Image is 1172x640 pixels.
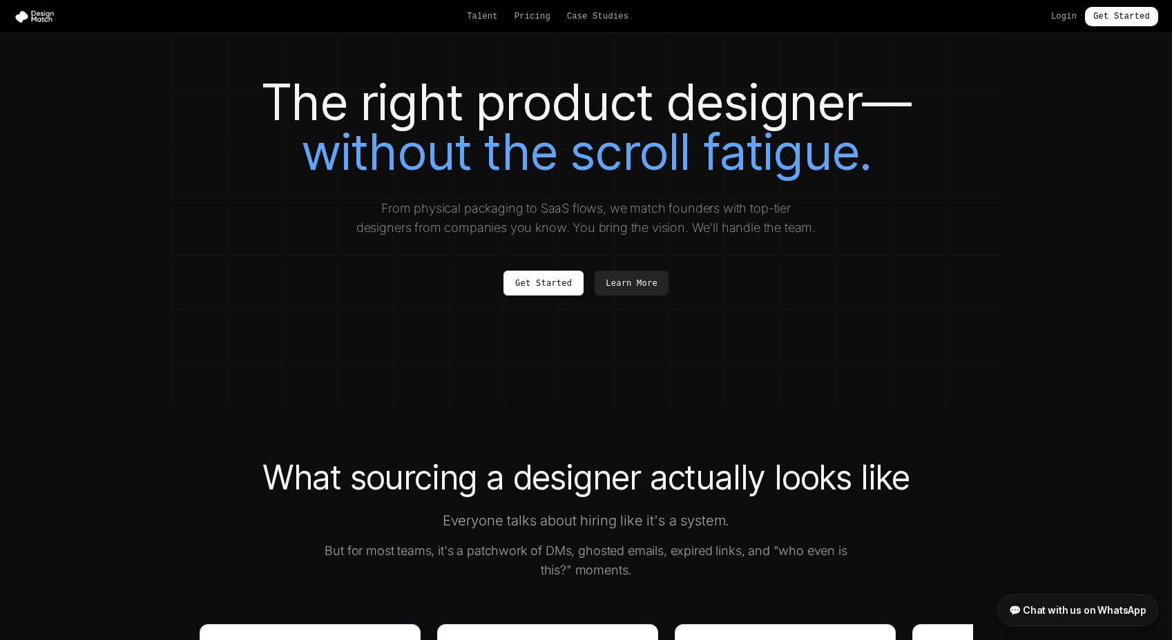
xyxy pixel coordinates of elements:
a: Pricing [515,11,550,22]
h2: What sourcing a designer actually looks like [200,461,973,494]
p: But for most teams, it's a patchwork of DMs, ghosted emails, expired links, and "who even is this... [321,541,852,580]
span: without the scroll fatigue. [301,122,871,182]
p: Everyone talks about hiring like it's a system. [321,511,852,530]
a: 💬 Chat with us on WhatsApp [997,594,1158,626]
h1: The right product designer— [200,77,973,177]
a: Get Started [1085,7,1158,26]
a: Talent [467,11,498,22]
p: From physical packaging to SaaS flows, we match founders with top-tier designers from companies y... [354,199,818,237]
a: Login [1051,11,1077,22]
a: Get Started [503,271,584,295]
a: Case Studies [567,11,628,22]
img: Design Match [14,10,61,23]
a: Learn More [595,271,669,295]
